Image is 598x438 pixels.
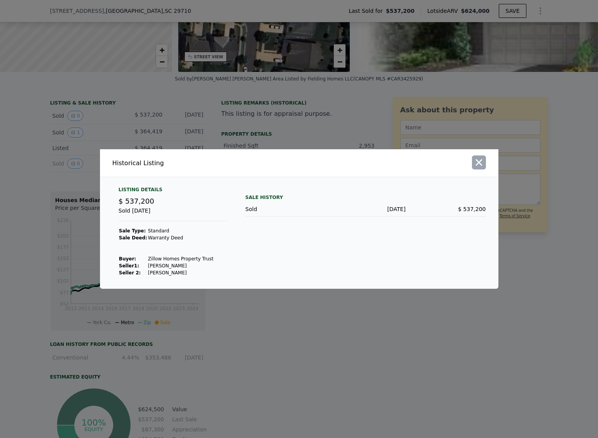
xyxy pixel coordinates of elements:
strong: Seller 2: [119,270,141,276]
strong: Buyer : [119,256,136,262]
div: Listing Details [119,187,227,196]
span: $ 537,200 [119,197,154,205]
td: [PERSON_NAME] [147,269,214,276]
strong: Sale Type: [119,228,146,234]
td: Warranty Deed [147,234,214,241]
div: Historical Listing [112,159,296,168]
td: [PERSON_NAME] [147,262,214,269]
td: Zillow Homes Property Trust [147,255,214,262]
div: [DATE] [326,205,406,213]
div: Sold [DATE] [119,207,227,221]
span: $ 537,200 [458,206,486,212]
div: Sold [246,205,326,213]
div: Sale History [246,193,486,202]
strong: Sale Deed: [119,235,147,241]
strong: Seller 1 : [119,263,139,269]
td: Standard [147,227,214,234]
